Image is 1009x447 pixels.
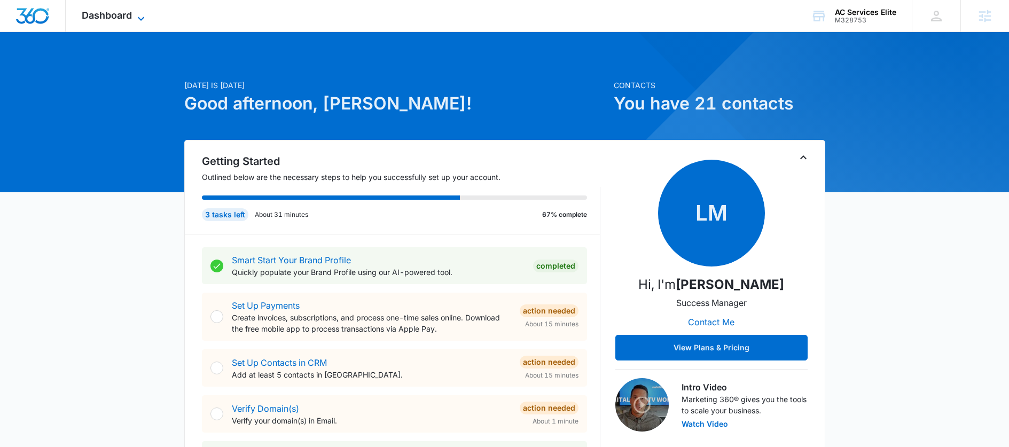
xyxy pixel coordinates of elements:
div: Completed [533,260,578,272]
span: About 15 minutes [525,319,578,329]
div: Action Needed [520,304,578,317]
h1: You have 21 contacts [614,91,825,116]
p: Add at least 5 contacts in [GEOGRAPHIC_DATA]. [232,369,511,380]
p: 67% complete [542,210,587,219]
span: About 1 minute [533,417,578,426]
div: 3 tasks left [202,208,248,221]
p: Outlined below are the necessary steps to help you successfully set up your account. [202,171,600,183]
p: [DATE] is [DATE] [184,80,607,91]
img: Intro Video [615,378,669,432]
h2: Getting Started [202,153,600,169]
button: Contact Me [677,309,745,335]
div: Action Needed [520,356,578,368]
h3: Intro Video [682,381,808,394]
a: Set Up Payments [232,300,300,311]
strong: [PERSON_NAME] [676,277,784,292]
div: account id [835,17,896,24]
p: Verify your domain(s) in Email. [232,415,511,426]
button: Toggle Collapse [797,151,810,164]
div: Action Needed [520,402,578,414]
a: Smart Start Your Brand Profile [232,255,351,265]
span: LM [658,160,765,266]
p: Marketing 360® gives you the tools to scale your business. [682,394,808,416]
button: View Plans & Pricing [615,335,808,360]
p: Hi, I'm [638,275,784,294]
p: Quickly populate your Brand Profile using our AI-powered tool. [232,266,525,278]
span: Dashboard [82,10,132,21]
p: Create invoices, subscriptions, and process one-time sales online. Download the free mobile app t... [232,312,511,334]
h1: Good afternoon, [PERSON_NAME]! [184,91,607,116]
button: Watch Video [682,420,728,428]
span: About 15 minutes [525,371,578,380]
a: Set Up Contacts in CRM [232,357,327,368]
div: account name [835,8,896,17]
p: Contacts [614,80,825,91]
a: Verify Domain(s) [232,403,299,414]
p: Success Manager [676,296,747,309]
p: About 31 minutes [255,210,308,219]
